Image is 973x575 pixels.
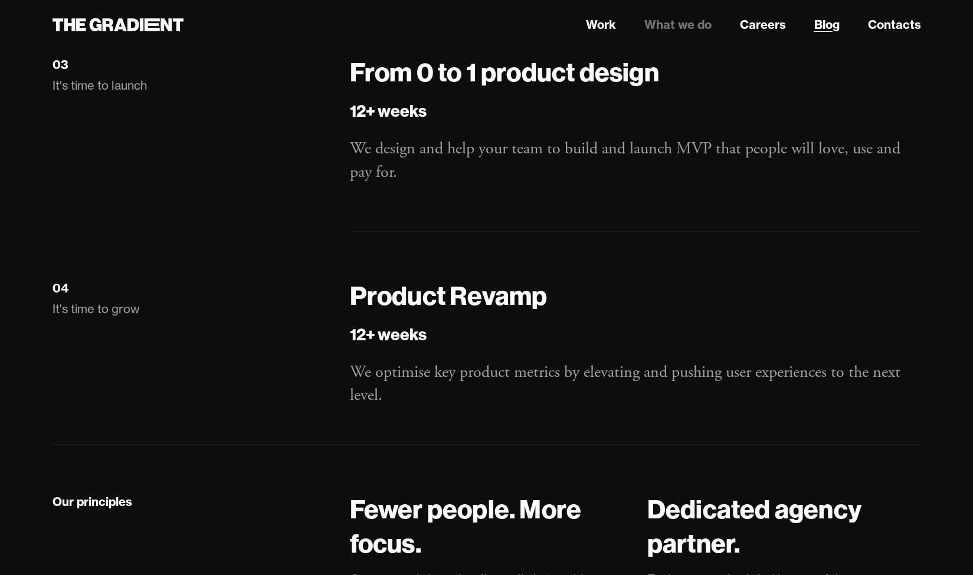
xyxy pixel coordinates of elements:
h4: Fewer people. More focus. [349,492,623,560]
p: We optimise key product metrics by elevating and pushing user experiences to the next level. [349,361,920,407]
p: It's time to grow [53,301,326,317]
div: 04 [53,281,68,296]
a: Contacts [867,16,920,34]
a: Careers [739,16,785,34]
p: It's time to launch [53,77,326,94]
a: What we do [644,16,711,34]
p: We design and help your team to build and launch MVP that people will love, use and pay for. [349,137,920,183]
h4: Product Revamp [349,279,920,313]
a: Blog [814,16,839,34]
div: 03 [53,57,68,73]
a: Work [585,16,615,34]
h5: 12+ weeks [349,98,920,123]
h4: From 0 to 1 product design [349,55,920,89]
h5: 12+ weeks [349,322,920,347]
div: Our principles [53,494,132,510]
h4: Dedicated agency partner. [647,492,920,560]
